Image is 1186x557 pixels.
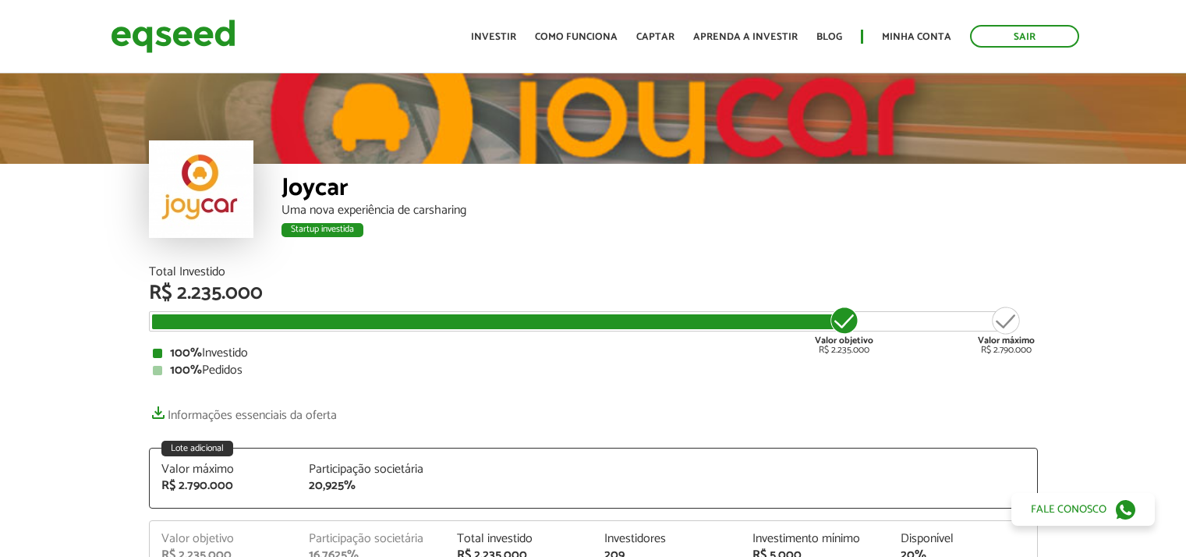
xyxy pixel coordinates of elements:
a: Como funciona [535,32,618,42]
div: Participação societária [309,533,434,545]
div: Participação societária [309,463,434,476]
strong: 100% [170,342,202,364]
div: Disponível [901,533,1025,545]
div: R$ 2.235.000 [815,305,873,355]
div: Total investido [457,533,582,545]
a: Aprenda a investir [693,32,798,42]
a: Investir [471,32,516,42]
a: Sair [970,25,1079,48]
strong: Valor máximo [978,333,1035,348]
img: EqSeed [111,16,235,57]
a: Captar [636,32,674,42]
a: Fale conosco [1011,493,1155,526]
div: Investimento mínimo [752,533,877,545]
div: Valor máximo [161,463,286,476]
a: Informações essenciais da oferta [149,400,337,422]
strong: 100% [170,360,202,381]
div: Investidores [604,533,729,545]
div: Pedidos [153,364,1034,377]
div: Total Investido [149,266,1038,278]
div: Valor objetivo [161,533,286,545]
div: R$ 2.790.000 [161,480,286,492]
div: Startup investida [281,223,363,237]
div: R$ 2.790.000 [978,305,1035,355]
div: Investido [153,347,1034,360]
a: Minha conta [882,32,951,42]
div: Uma nova experiência de carsharing [281,204,1038,217]
a: Blog [816,32,842,42]
div: 20,925% [309,480,434,492]
div: Lote adicional [161,441,233,456]
strong: Valor objetivo [815,333,873,348]
div: R$ 2.235.000 [149,283,1038,303]
div: Joycar [281,176,1038,204]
